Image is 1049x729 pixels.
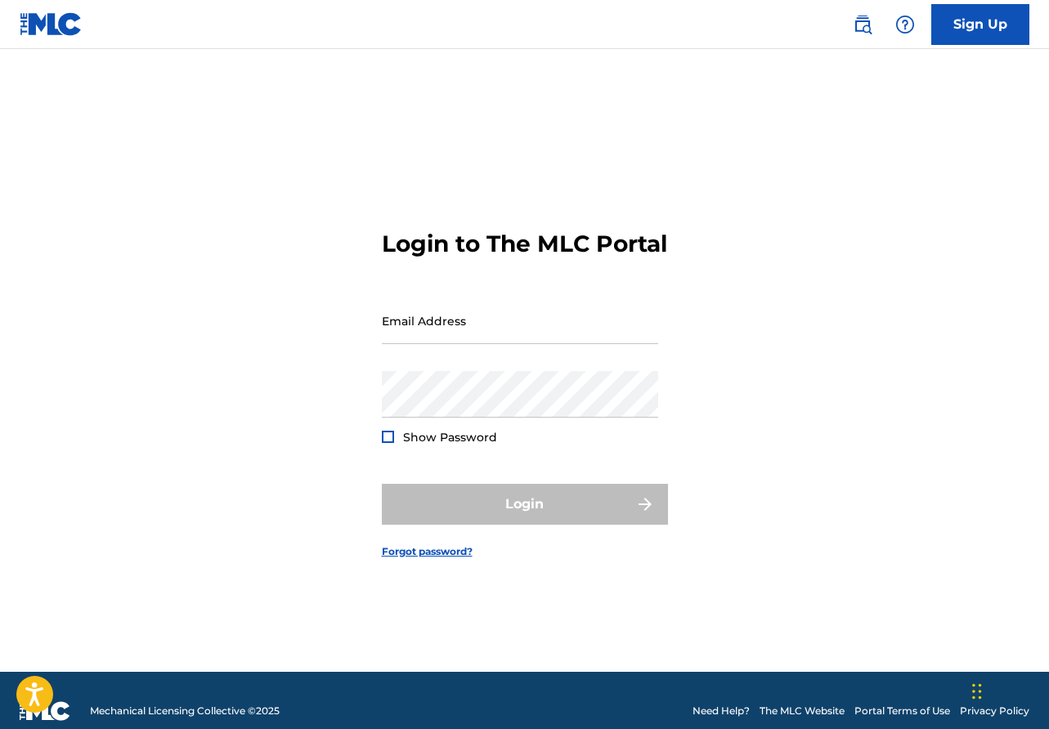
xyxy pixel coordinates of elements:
div: Help [889,8,921,41]
a: The MLC Website [760,704,845,718]
a: Need Help? [693,704,750,718]
img: help [895,15,915,34]
span: Show Password [403,430,497,445]
div: Drag [972,667,982,716]
span: Mechanical Licensing Collective © 2025 [90,704,280,718]
img: logo [20,701,70,721]
a: Portal Terms of Use [854,704,950,718]
a: Privacy Policy [960,704,1029,718]
img: MLC Logo [20,12,83,36]
a: Forgot password? [382,544,473,559]
a: Sign Up [931,4,1029,45]
h3: Login to The MLC Portal [382,230,667,258]
img: search [853,15,872,34]
a: Public Search [846,8,879,41]
iframe: Chat Widget [967,651,1049,729]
